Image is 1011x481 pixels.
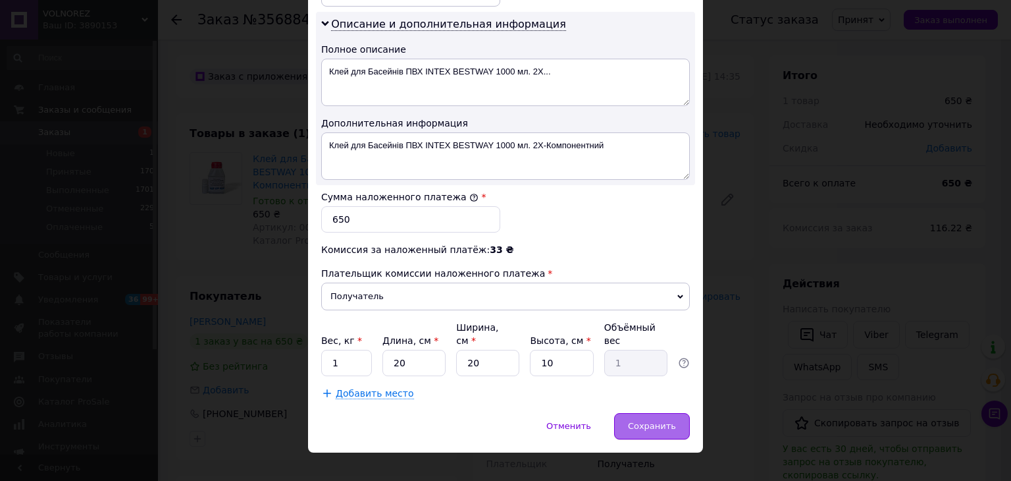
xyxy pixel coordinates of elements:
div: Дополнительная информация [321,117,690,130]
span: Получатель [321,283,690,310]
span: Плательщик комиссии наложенного платежа [321,268,545,279]
label: Сумма наложенного платежа [321,192,479,202]
div: Полное описание [321,43,690,56]
textarea: Клей для Басейнів ПВХ INTEX BESTWAY 1000 мл. 2Х... [321,59,690,106]
span: Описание и дополнительная информация [331,18,566,31]
label: Длина, см [382,335,438,346]
span: 33 ₴ [490,244,513,255]
span: Сохранить [628,421,676,431]
span: Отменить [546,421,591,431]
div: Объёмный вес [604,321,667,347]
label: Вес, кг [321,335,362,346]
span: Добавить место [336,388,414,399]
textarea: Клей для Басейнів ПВХ INTEX BESTWAY 1000 мл. 2Х-Компонентний [321,132,690,180]
label: Ширина, см [456,322,498,346]
div: Комиссия за наложенный платёж: [321,243,690,256]
label: Высота, см [530,335,590,346]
